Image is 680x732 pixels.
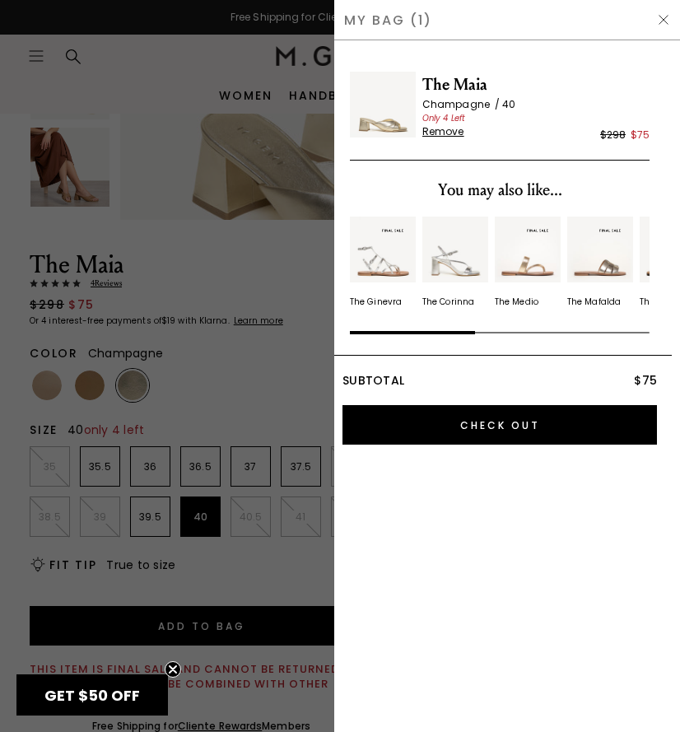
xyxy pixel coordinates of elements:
span: Only 4 Left [422,112,465,124]
div: You may also like... [350,177,650,203]
div: The Ginevra [350,297,402,307]
img: final sale tag [524,226,551,235]
div: $75 [631,127,650,143]
input: Check Out [342,405,657,445]
a: The Corinna [422,217,488,307]
img: final sale tag [597,226,623,235]
div: The Mafalda [567,297,621,307]
img: final sale tag [380,226,406,235]
span: GET $50 OFF [44,685,140,706]
div: GET $50 OFFClose teaser [16,674,168,716]
img: 7320771756091_01_Main_New_TheGinevra_Silver_MetallicLeather_290x387_crop_center.jpg [350,217,416,282]
img: The Maia [350,72,416,138]
div: $298 [600,127,626,143]
span: Subtotal [342,372,404,389]
div: The Corinna [422,297,474,307]
a: final sale tagThe Medio [495,217,561,307]
a: final sale tagThe Mafalda [567,217,633,307]
img: 7322859765819_01_Main_New_TheCorinna_Silver_MetallicLeather_290x387_crop_center.jpg [422,217,488,282]
span: Champagne [422,97,502,111]
div: The Medio [495,297,538,307]
button: Close teaser [165,661,181,678]
span: $75 [634,372,657,389]
span: Remove [422,125,464,138]
img: v_12701_01_Main_New_TheMedio_LightAmethyst_MetallicLeather_290x387_crop_center.jpg [495,217,561,282]
img: 7237131731003_01_Main_New_TheMafalda_Champagne_MetallicLeather_290x387_crop_center.jpg [567,217,633,282]
span: 40 [502,97,515,111]
a: final sale tagThe Ginevra [350,217,416,307]
span: The Maia [422,72,650,98]
img: Hide Drawer [657,13,670,26]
